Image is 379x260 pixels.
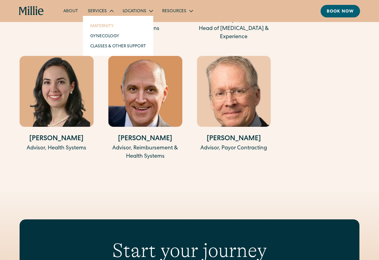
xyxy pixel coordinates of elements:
div: Book now [327,9,354,15]
div: Advisor, Health Systems [20,144,94,152]
div: Services [88,8,107,15]
div: Locations [118,6,157,16]
div: Resources [157,6,197,16]
a: home [19,6,44,16]
div: Head of [MEDICAL_DATA] & Experience [197,25,271,41]
a: Gynecology [85,31,151,41]
h4: [PERSON_NAME] [197,134,271,144]
div: Advisor, Reimbursement & Health Systems [108,144,182,161]
div: Advisor, Payor Contracting [197,144,271,152]
a: Classes & Other Support [85,41,151,51]
a: About [58,6,83,16]
div: Resources [162,8,186,15]
h4: [PERSON_NAME] [108,134,182,144]
a: Book now [321,5,360,17]
h4: [PERSON_NAME] [20,134,94,144]
nav: Services [83,16,153,56]
a: Maternity [85,21,151,31]
div: Locations [123,8,146,15]
div: Services [83,6,118,16]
